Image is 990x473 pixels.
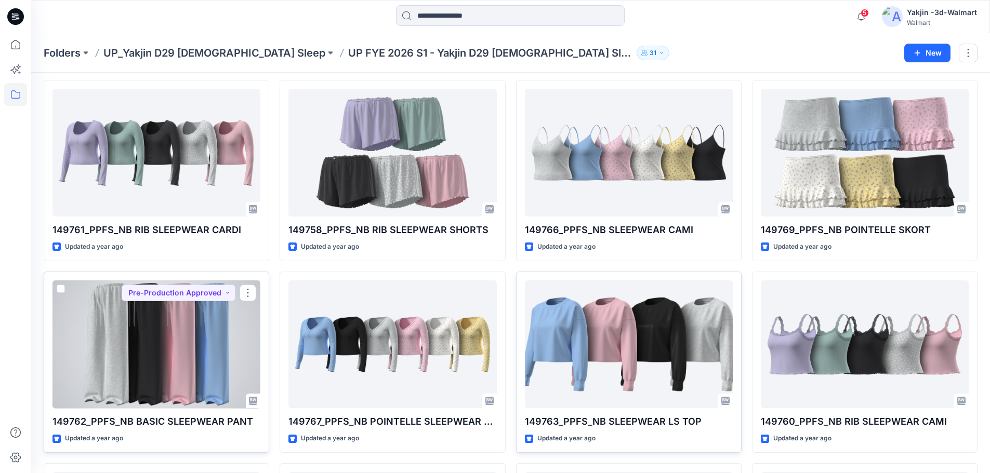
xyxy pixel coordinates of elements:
p: 149767_PPFS_NB POINTELLE SLEEPWEAR HENLEY [288,414,496,429]
p: 149761_PPFS_NB RIB SLEEPWEAR CARDI [52,223,260,237]
p: 149760_PPFS_NB RIB SLEEPWEAR CAMI [761,414,969,429]
p: Updated a year ago [773,433,831,444]
p: 149762_PPFS_NB BASIC SLEEPWEAR PANT [52,414,260,429]
a: 149762_PPFS_NB BASIC SLEEPWEAR PANT [52,280,260,409]
a: 149769_PPFS_NB POINTELLE SKORT [761,89,969,217]
p: Updated a year ago [301,241,359,252]
span: 5 [861,9,869,17]
img: avatar [882,6,903,27]
p: 149758_PPFS_NB RIB SLEEPWEAR SHORTS [288,223,496,237]
p: 149763_PPFS_NB SLEEPWEAR LS TOP [525,414,733,429]
a: 149766_PPFS_NB SLEEPWEAR CAMI [525,89,733,217]
button: 31 [637,46,669,60]
p: Updated a year ago [537,241,596,252]
a: 149763_PPFS_NB SLEEPWEAR LS TOP [525,280,733,409]
a: 149767_PPFS_NB POINTELLE SLEEPWEAR HENLEY [288,280,496,409]
div: Walmart [907,19,977,26]
button: New [904,44,951,62]
p: UP FYE 2026 S1 - Yakjin D29 [DEMOGRAPHIC_DATA] Sleepwear [348,46,632,60]
p: Updated a year ago [773,241,831,252]
p: 149769_PPFS_NB POINTELLE SKORT [761,223,969,237]
p: Updated a year ago [537,433,596,444]
a: UP_Yakjin D29 [DEMOGRAPHIC_DATA] Sleep [103,46,325,60]
p: Updated a year ago [301,433,359,444]
a: 149758_PPFS_NB RIB SLEEPWEAR SHORTS [288,89,496,217]
div: Yakjin -3d-Walmart [907,6,977,19]
a: 149760_PPFS_NB RIB SLEEPWEAR CAMI [761,280,969,409]
p: 31 [650,47,656,59]
a: Folders [44,46,81,60]
p: 149766_PPFS_NB SLEEPWEAR CAMI [525,223,733,237]
a: 149761_PPFS_NB RIB SLEEPWEAR CARDI [52,89,260,217]
p: Updated a year ago [65,241,123,252]
p: Updated a year ago [65,433,123,444]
